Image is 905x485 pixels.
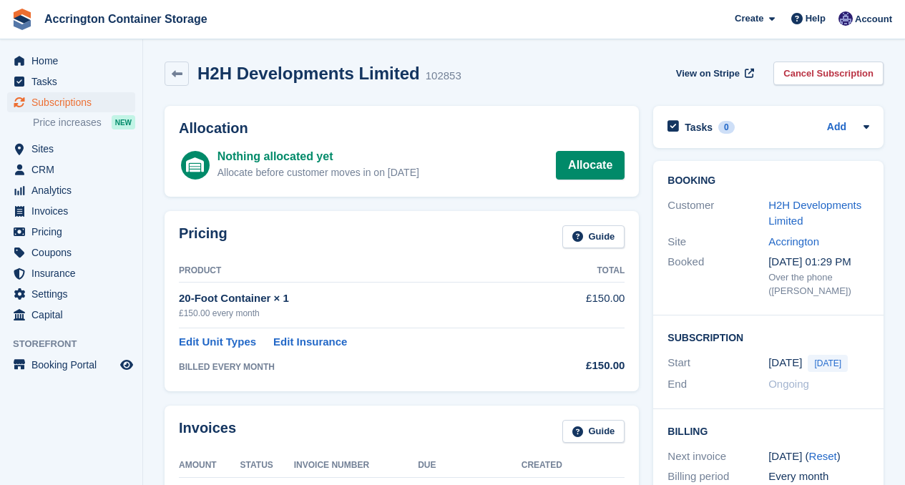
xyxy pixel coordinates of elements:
h2: H2H Developments Limited [197,64,420,83]
h2: Booking [667,175,869,187]
a: Preview store [118,356,135,373]
th: Total [542,260,625,283]
div: [DATE] 01:29 PM [768,254,869,270]
span: Subscriptions [31,92,117,112]
a: Price increases NEW [33,114,135,130]
div: 20-Foot Container × 1 [179,290,542,307]
a: Reset [809,450,837,462]
div: Next invoice [667,449,768,465]
td: £150.00 [542,283,625,328]
a: View on Stripe [670,62,757,85]
time: 2025-08-21 00:00:00 UTC [768,355,802,371]
a: menu [7,305,135,325]
th: Due [418,454,522,477]
a: menu [7,201,135,221]
img: stora-icon-8386f47178a22dfd0bd8f6a31ec36ba5ce8667c1dd55bd0f319d3a0aa187defe.svg [11,9,33,30]
span: Create [735,11,763,26]
a: H2H Developments Limited [768,199,861,227]
th: Amount [179,454,240,477]
span: Help [806,11,826,26]
a: menu [7,242,135,263]
span: Storefront [13,337,142,351]
div: Nothing allocated yet [217,148,419,165]
div: BILLED EVERY MONTH [179,361,542,373]
span: Coupons [31,242,117,263]
th: Status [240,454,294,477]
a: menu [7,92,135,112]
div: £150.00 [542,358,625,374]
span: Tasks [31,72,117,92]
a: Cancel Subscription [773,62,884,85]
div: £150.00 every month [179,307,542,320]
span: Price increases [33,116,102,129]
a: Edit Unit Types [179,334,256,351]
div: Allocate before customer moves in on [DATE] [217,165,419,180]
a: menu [7,355,135,375]
span: [DATE] [808,355,848,372]
span: Account [855,12,892,26]
th: Product [179,260,542,283]
div: Site [667,234,768,250]
span: Home [31,51,117,71]
th: Created [522,454,625,477]
span: Booking Portal [31,355,117,375]
a: Guide [562,225,625,249]
span: Ongoing [768,378,809,390]
a: menu [7,139,135,159]
span: CRM [31,160,117,180]
a: Accrington [768,235,819,248]
div: End [667,376,768,393]
a: Add [827,119,846,136]
h2: Tasks [685,121,713,134]
h2: Invoices [179,420,236,444]
h2: Pricing [179,225,228,249]
th: Invoice Number [294,454,418,477]
h2: Billing [667,423,869,438]
h2: Allocation [179,120,625,137]
div: Billing period [667,469,768,485]
a: menu [7,263,135,283]
div: [DATE] ( ) [768,449,869,465]
a: Guide [562,420,625,444]
div: 102853 [426,68,461,84]
span: Invoices [31,201,117,221]
div: Booked [667,254,768,298]
span: Capital [31,305,117,325]
h2: Subscription [667,330,869,344]
div: NEW [112,115,135,129]
span: Settings [31,284,117,304]
a: Edit Insurance [273,334,347,351]
span: Pricing [31,222,117,242]
div: 0 [718,121,735,134]
a: menu [7,222,135,242]
a: menu [7,51,135,71]
a: menu [7,72,135,92]
a: menu [7,180,135,200]
a: menu [7,284,135,304]
div: Start [667,355,768,372]
span: View on Stripe [676,67,740,81]
a: menu [7,160,135,180]
div: Customer [667,197,768,230]
a: Accrington Container Storage [39,7,213,31]
span: Analytics [31,180,117,200]
span: Insurance [31,263,117,283]
img: Jacob Connolly [838,11,853,26]
div: Every month [768,469,869,485]
a: Allocate [556,151,625,180]
span: Sites [31,139,117,159]
div: Over the phone ([PERSON_NAME]) [768,270,869,298]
